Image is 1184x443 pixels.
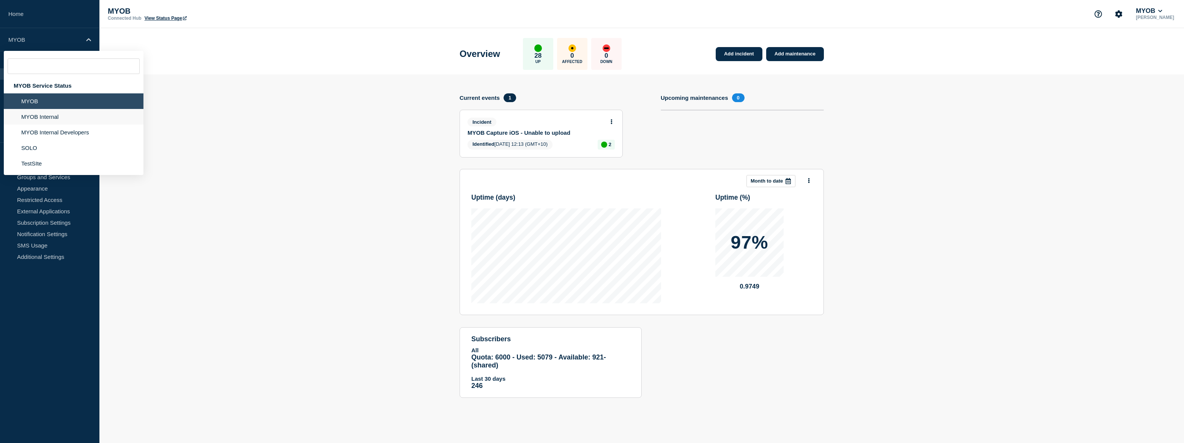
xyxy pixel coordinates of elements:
[8,36,81,43] p: MYOB
[562,60,582,64] p: Affected
[732,93,745,102] span: 0
[746,175,795,187] button: Month to date
[460,49,500,59] h1: Overview
[534,44,542,52] div: up
[468,129,605,136] a: MYOB Capture iOS - Unable to upload
[472,141,494,147] span: Identified
[108,16,142,21] p: Connected Hub
[1134,15,1176,20] p: [PERSON_NAME]
[4,125,143,140] li: MYOB Internal Developers
[600,60,612,64] p: Down
[4,156,143,171] li: TestSIte
[535,60,541,64] p: Up
[605,52,608,60] p: 0
[601,142,607,148] div: up
[603,44,610,52] div: down
[471,335,630,343] h4: subscribers
[4,140,143,156] li: SOLO
[471,353,606,369] span: Quota: 6000 - Used: 5079 - Available: 921 - (shared)
[766,47,824,61] a: Add maintenance
[471,194,661,202] h3: Uptime ( days )
[4,93,143,109] li: MYOB
[504,93,516,102] span: 1
[751,178,783,184] p: Month to date
[145,16,187,21] a: View Status Page
[715,194,812,202] h3: Uptime ( % )
[4,78,143,93] div: MYOB Service Status
[716,47,762,61] a: Add incident
[468,118,496,126] span: Incident
[570,52,574,60] p: 0
[661,95,728,101] h4: Upcoming maintenances
[108,7,260,16] p: MYOB
[460,95,500,101] h4: Current events
[471,347,630,353] p: All
[534,52,542,60] p: 28
[471,375,630,382] p: Last 30 days
[471,382,630,390] p: 246
[731,233,768,252] p: 97%
[1134,7,1164,15] button: MYOB
[1111,6,1127,22] button: Account settings
[468,140,553,150] span: [DATE] 12:13 (GMT+10)
[568,44,576,52] div: affected
[4,109,143,125] li: MYOB Internal
[715,283,784,290] p: 0.9749
[1090,6,1106,22] button: Support
[609,142,611,147] p: 2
